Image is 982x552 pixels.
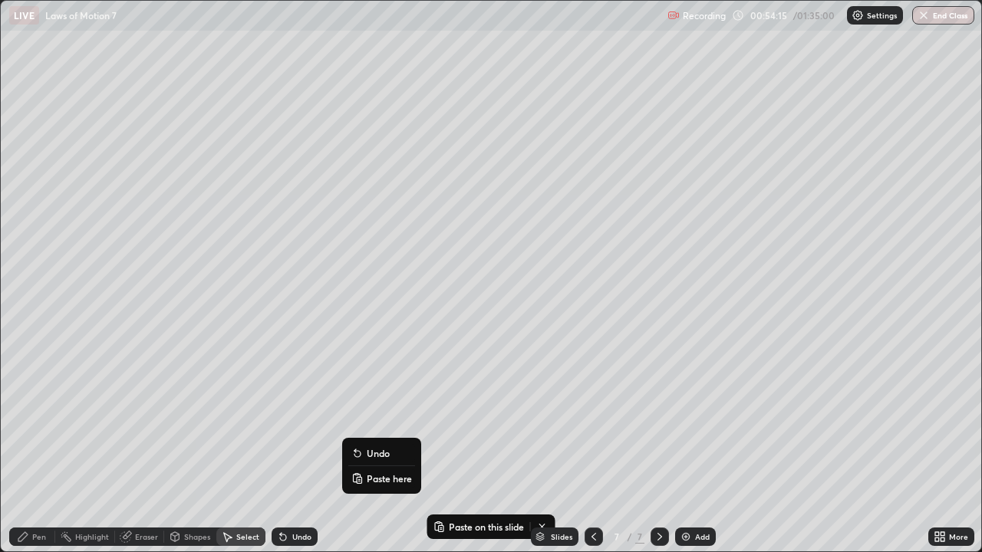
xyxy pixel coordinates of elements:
[348,444,415,462] button: Undo
[551,533,572,540] div: Slides
[918,9,930,21] img: end-class-cross
[667,9,680,21] img: recording.375f2c34.svg
[449,521,524,533] p: Paste on this slide
[628,532,632,541] div: /
[32,533,46,540] div: Pen
[695,533,710,540] div: Add
[45,9,117,21] p: Laws of Motion 7
[635,530,644,544] div: 7
[348,469,415,488] button: Paste here
[683,10,726,21] p: Recording
[609,532,624,541] div: 7
[680,531,692,543] img: add-slide-button
[852,9,864,21] img: class-settings-icons
[75,533,109,540] div: Highlight
[236,533,259,540] div: Select
[867,11,897,19] p: Settings
[292,533,311,540] div: Undo
[912,6,974,25] button: End Class
[949,533,968,540] div: More
[367,472,412,485] p: Paste here
[135,533,158,540] div: Eraser
[430,517,527,536] button: Paste on this slide
[14,9,35,21] p: LIVE
[184,533,210,540] div: Shapes
[367,447,390,459] p: Undo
